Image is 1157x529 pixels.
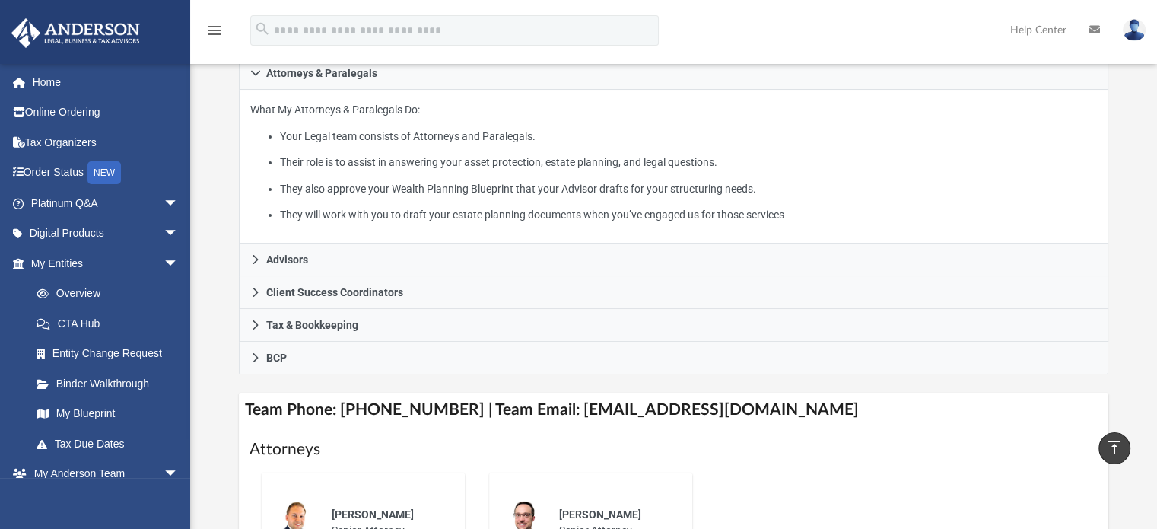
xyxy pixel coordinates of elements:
[280,206,1098,225] li: They will work with you to draft your estate planning documents when you’ve engaged us for those ...
[239,309,1109,342] a: Tax & Bookkeeping
[280,153,1098,172] li: Their role is to assist in answering your asset protection, estate planning, and legal questions.
[21,368,202,399] a: Binder Walkthrough
[11,158,202,189] a: Order StatusNEW
[239,342,1109,374] a: BCP
[559,508,641,521] span: [PERSON_NAME]
[205,29,224,40] a: menu
[87,161,121,184] div: NEW
[11,97,202,128] a: Online Ordering
[21,308,202,339] a: CTA Hub
[11,67,202,97] a: Home
[239,56,1109,90] a: Attorneys & Paralegals
[164,459,194,490] span: arrow_drop_down
[266,352,287,363] span: BCP
[239,276,1109,309] a: Client Success Coordinators
[266,287,403,298] span: Client Success Coordinators
[239,90,1109,244] div: Attorneys & Paralegals
[1105,438,1124,457] i: vertical_align_top
[280,180,1098,199] li: They also approve your Wealth Planning Blueprint that your Advisor drafts for your structuring ne...
[239,244,1109,276] a: Advisors
[266,320,358,330] span: Tax & Bookkeeping
[21,279,202,309] a: Overview
[11,218,202,249] a: Digital Productsarrow_drop_down
[7,18,145,48] img: Anderson Advisors Platinum Portal
[21,339,202,369] a: Entity Change Request
[21,429,202,459] a: Tax Due Dates
[280,127,1098,146] li: Your Legal team consists of Attorneys and Paralegals.
[254,21,271,37] i: search
[164,218,194,250] span: arrow_drop_down
[11,459,194,489] a: My Anderson Teamarrow_drop_down
[21,399,194,429] a: My Blueprint
[11,188,202,218] a: Platinum Q&Aarrow_drop_down
[250,100,1098,225] p: What My Attorneys & Paralegals Do:
[332,508,414,521] span: [PERSON_NAME]
[1123,19,1146,41] img: User Pic
[250,438,1098,460] h1: Attorneys
[164,188,194,219] span: arrow_drop_down
[266,68,377,78] span: Attorneys & Paralegals
[11,248,202,279] a: My Entitiesarrow_drop_down
[11,127,202,158] a: Tax Organizers
[266,254,308,265] span: Advisors
[205,21,224,40] i: menu
[1098,432,1130,464] a: vertical_align_top
[239,393,1109,427] h4: Team Phone: [PHONE_NUMBER] | Team Email: [EMAIL_ADDRESS][DOMAIN_NAME]
[164,248,194,279] span: arrow_drop_down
